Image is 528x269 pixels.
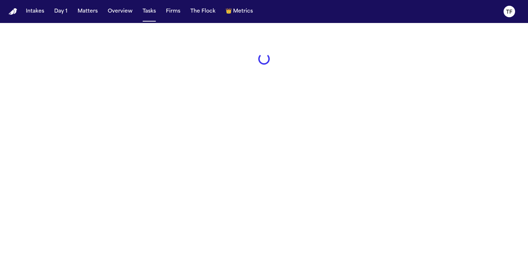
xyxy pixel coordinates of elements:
[223,5,256,18] button: crownMetrics
[187,5,218,18] button: The Flock
[23,5,47,18] button: Intakes
[140,5,159,18] button: Tasks
[163,5,183,18] button: Firms
[51,5,70,18] button: Day 1
[9,8,17,15] img: Finch Logo
[9,8,17,15] a: Home
[75,5,101,18] button: Matters
[105,5,135,18] button: Overview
